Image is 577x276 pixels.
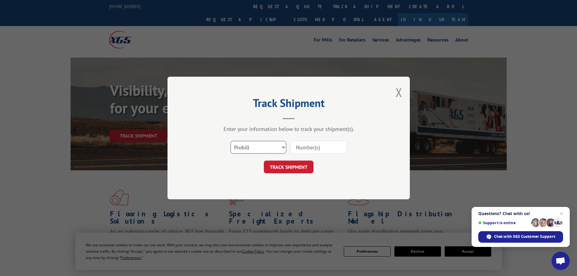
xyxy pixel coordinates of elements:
[198,99,380,110] h2: Track Shipment
[478,211,563,216] span: Questions? Chat with us!
[494,234,555,239] span: Chat with XGS Customer Support
[264,161,313,173] button: TRACK SHIPMENT
[198,125,380,132] div: Enter your information below to track your shipment(s).
[552,252,570,270] a: Open chat
[291,141,347,154] input: Number(s)
[478,231,563,243] span: Chat with XGS Customer Support
[396,84,402,100] button: Close modal
[478,221,529,225] span: Support is online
